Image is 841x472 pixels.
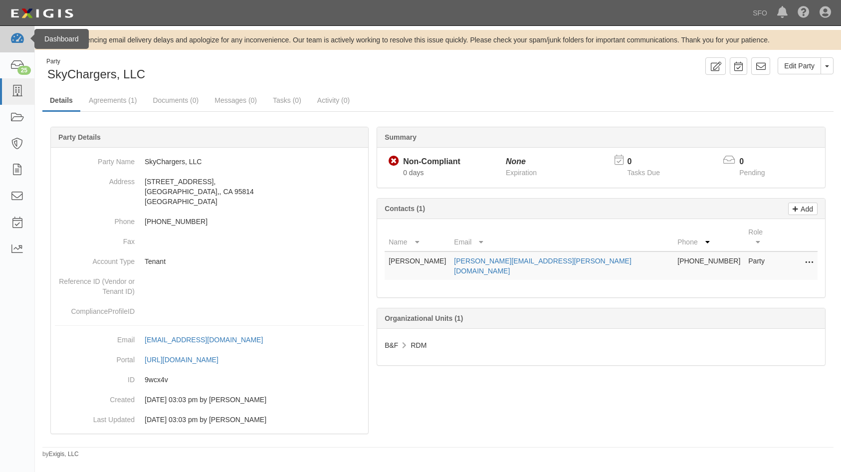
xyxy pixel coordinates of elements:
[145,256,364,266] p: Tenant
[55,370,364,390] dd: 9wcx4v
[385,205,425,213] b: Contacts (1)
[42,90,80,112] a: Details
[42,57,430,83] div: SkyChargers, LLC
[778,57,821,74] a: Edit Party
[55,370,135,385] dt: ID
[55,301,135,316] dt: ComplianceProfileID
[506,169,537,177] span: Expiration
[798,203,813,215] p: Add
[55,390,364,410] dd: 08/13/2025 03:03 pm by Sarah
[411,341,426,349] span: RDM
[55,172,364,212] dd: [STREET_ADDRESS], [GEOGRAPHIC_DATA],, CA 95814 [GEOGRAPHIC_DATA]
[55,251,135,266] dt: Account Type
[506,157,526,166] i: None
[55,390,135,405] dt: Created
[47,67,145,81] span: SkyChargers, LLC
[35,35,841,45] div: We are experiencing email delivery delays and apologize for any inconvenience. Our team is active...
[788,203,818,215] a: Add
[55,212,364,232] dd: [PHONE_NUMBER]
[739,169,765,177] span: Pending
[385,223,450,251] th: Name
[385,341,398,349] span: B&F
[628,156,672,168] p: 0
[389,156,399,167] i: Non-Compliant
[49,451,79,458] a: Exigis, LLC
[385,133,417,141] b: Summary
[265,90,309,110] a: Tasks (0)
[207,90,264,110] a: Messages (0)
[55,152,135,167] dt: Party Name
[145,335,263,345] div: [EMAIL_ADDRESS][DOMAIN_NAME]
[46,57,145,66] div: Party
[403,156,460,168] div: Non-Compliant
[310,90,357,110] a: Activity (0)
[34,29,89,49] div: Dashboard
[454,257,631,275] a: [PERSON_NAME][EMAIL_ADDRESS][PERSON_NAME][DOMAIN_NAME]
[55,271,135,296] dt: Reference ID (Vendor or Tenant ID)
[628,169,660,177] span: Tasks Due
[58,133,101,141] b: Party Details
[7,4,76,22] img: logo-5460c22ac91f19d4615b14bd174203de0afe785f0fc80cf4dbbc73dc1793850b.png
[55,330,135,345] dt: Email
[385,251,450,280] td: [PERSON_NAME]
[55,410,135,425] dt: Last Updated
[673,223,744,251] th: Phone
[55,410,364,430] dd: 08/13/2025 03:03 pm by Sarah
[55,172,135,187] dt: Address
[145,336,274,344] a: [EMAIL_ADDRESS][DOMAIN_NAME]
[81,90,144,110] a: Agreements (1)
[55,232,135,246] dt: Fax
[55,152,364,172] dd: SkyChargers, LLC
[739,156,777,168] p: 0
[403,169,423,177] span: Since 08/13/2025
[385,314,463,322] b: Organizational Units (1)
[145,90,206,110] a: Documents (0)
[450,223,673,251] th: Email
[744,251,778,280] td: Party
[55,350,135,365] dt: Portal
[744,223,778,251] th: Role
[748,3,772,23] a: SFO
[17,66,31,75] div: 25
[55,212,135,227] dt: Phone
[42,450,79,459] small: by
[798,7,810,19] i: Help Center - Complianz
[673,251,744,280] td: [PHONE_NUMBER]
[145,356,229,364] a: [URL][DOMAIN_NAME]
